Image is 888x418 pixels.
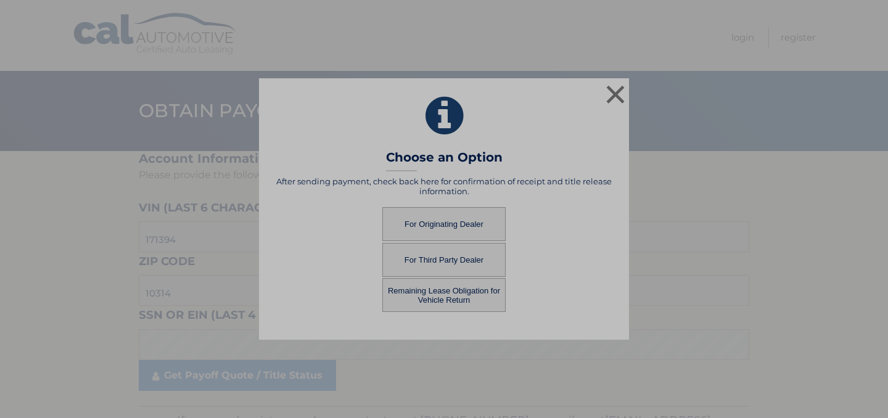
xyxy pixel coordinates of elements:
button: For Third Party Dealer [382,243,506,277]
button: For Originating Dealer [382,207,506,241]
button: × [603,82,628,107]
h5: After sending payment, check back here for confirmation of receipt and title release information. [274,176,614,196]
h3: Choose an Option [386,150,503,171]
button: Remaining Lease Obligation for Vehicle Return [382,278,506,312]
